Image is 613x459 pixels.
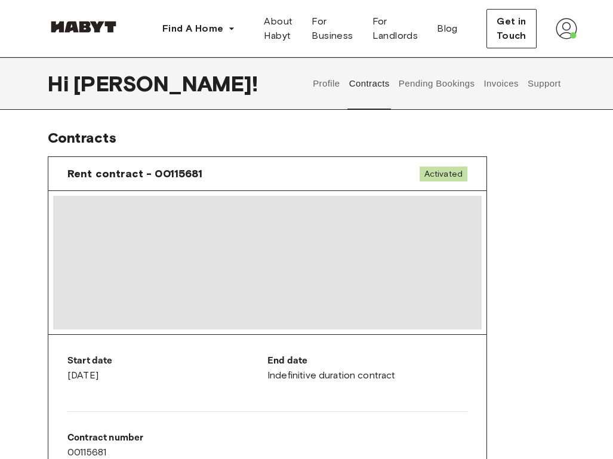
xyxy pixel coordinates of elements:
span: Find A Home [162,21,223,36]
p: Start date [67,354,267,368]
img: avatar [556,18,577,39]
button: Invoices [482,57,520,110]
a: About Habyt [254,10,302,48]
button: Find A Home [153,17,245,41]
button: Contracts [347,57,391,110]
a: For Landlords [363,10,428,48]
a: Blog [427,10,467,48]
span: Hi [48,71,73,96]
button: Profile [312,57,342,110]
span: Blog [437,21,458,36]
span: For Landlords [372,14,418,43]
a: For Business [302,10,362,48]
div: [DATE] [67,354,267,383]
span: About Habyt [264,14,292,43]
span: Activated [420,167,467,181]
img: Habyt [48,21,119,33]
span: [PERSON_NAME] ! [73,71,258,96]
button: Support [526,57,562,110]
p: End date [267,354,467,368]
button: Get in Touch [486,9,537,48]
span: Rent contract - 00115681 [67,167,203,181]
div: Indefinitive duration contract [267,354,467,383]
div: user profile tabs [309,57,565,110]
p: Contract number [67,431,267,445]
span: Get in Touch [497,14,526,43]
span: Contracts [48,129,116,146]
span: For Business [312,14,353,43]
button: Pending Bookings [397,57,476,110]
